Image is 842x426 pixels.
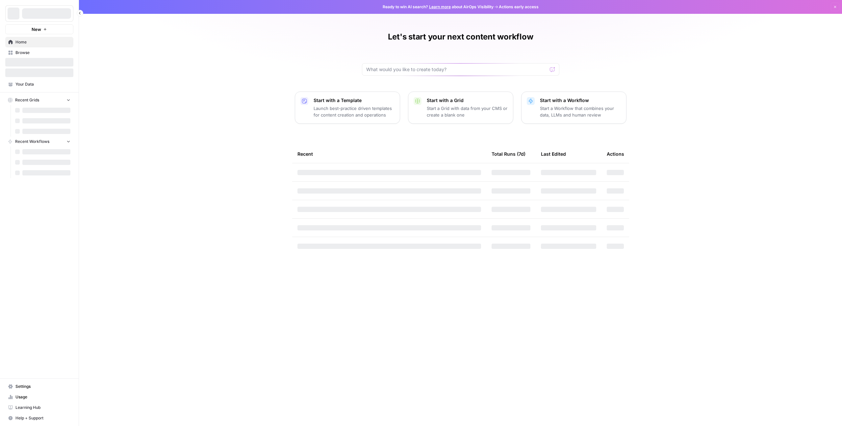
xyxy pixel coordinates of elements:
[429,4,451,9] a: Learn more
[15,81,70,87] span: Your Data
[427,105,508,118] p: Start a Grid with data from your CMS or create a blank one
[5,413,73,423] button: Help + Support
[607,145,624,163] div: Actions
[15,139,49,145] span: Recent Workflows
[521,92,626,124] button: Start with a WorkflowStart a Workflow that combines your data, LLMs and human review
[295,92,400,124] button: Start with a TemplateLaunch best-practice driven templates for content creation and operations
[540,105,621,118] p: Start a Workflow that combines your data, LLMs and human review
[15,405,70,411] span: Learning Hub
[492,145,525,163] div: Total Runs (7d)
[366,66,547,73] input: What would you like to create today?
[5,24,73,34] button: New
[408,92,513,124] button: Start with a GridStart a Grid with data from your CMS or create a blank one
[5,47,73,58] a: Browse
[15,39,70,45] span: Home
[388,32,533,42] h1: Let's start your next content workflow
[383,4,494,10] span: Ready to win AI search? about AirOps Visibility
[15,97,39,103] span: Recent Grids
[5,95,73,105] button: Recent Grids
[15,384,70,389] span: Settings
[5,137,73,146] button: Recent Workflows
[499,4,539,10] span: Actions early access
[15,415,70,421] span: Help + Support
[541,145,566,163] div: Last Edited
[297,145,481,163] div: Recent
[314,105,395,118] p: Launch best-practice driven templates for content creation and operations
[540,97,621,104] p: Start with a Workflow
[5,402,73,413] a: Learning Hub
[5,37,73,47] a: Home
[15,394,70,400] span: Usage
[32,26,41,33] span: New
[5,392,73,402] a: Usage
[314,97,395,104] p: Start with a Template
[15,50,70,56] span: Browse
[5,79,73,90] a: Your Data
[5,381,73,392] a: Settings
[427,97,508,104] p: Start with a Grid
